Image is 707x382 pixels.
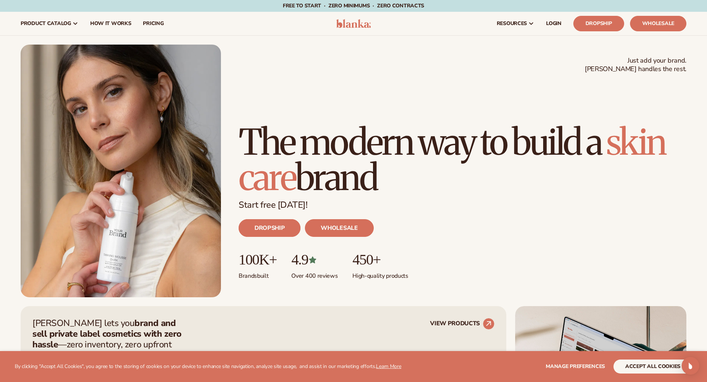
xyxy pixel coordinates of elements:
span: resources [497,21,527,27]
span: skin care [239,120,665,200]
p: High-quality products [352,268,408,280]
a: VIEW PRODUCTS [430,318,495,330]
a: WHOLESALE [305,219,373,237]
a: LOGIN [540,12,567,35]
span: pricing [143,21,163,27]
a: Wholesale [630,16,686,31]
div: Open Intercom Messenger [682,357,699,375]
span: Manage preferences [546,363,605,370]
p: 100K+ [239,252,277,268]
p: By clicking "Accept All Cookies", you agree to the storing of cookies on your device to enhance s... [15,364,401,370]
h1: The modern way to build a brand [239,125,686,195]
a: pricing [137,12,169,35]
a: resources [491,12,540,35]
a: Dropship [573,16,624,31]
img: logo [336,19,371,28]
span: LOGIN [546,21,562,27]
p: 450+ [352,252,408,268]
p: 4.9 [291,252,338,268]
a: DROPSHIP [239,219,300,237]
p: Over 400 reviews [291,268,338,280]
strong: brand and sell private label cosmetics with zero hassle [32,317,182,350]
span: Just add your brand. [PERSON_NAME] handles the rest. [585,56,686,74]
p: Brands built [239,268,277,280]
span: How It Works [90,21,131,27]
p: [PERSON_NAME] lets you —zero inventory, zero upfront costs, and we handle fulfillment for you. [32,318,191,360]
a: How It Works [84,12,137,35]
p: Start free [DATE]! [239,200,686,210]
img: Blanka hero private label beauty Female holding tanning mousse [21,45,221,297]
button: accept all cookies [613,360,692,374]
a: Learn More [376,363,401,370]
span: Free to start · ZERO minimums · ZERO contracts [283,2,424,9]
span: product catalog [21,21,71,27]
button: Manage preferences [546,360,605,374]
a: product catalog [15,12,84,35]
